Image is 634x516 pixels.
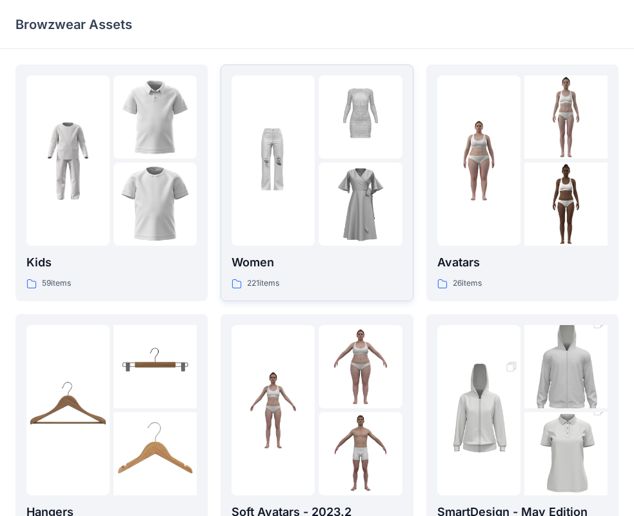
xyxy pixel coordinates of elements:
a: folder 1folder 2folder 3Kids59items [15,64,208,301]
p: Kids [26,253,197,272]
img: folder 1 [437,348,520,473]
img: folder 1 [232,368,315,451]
p: Avatars [437,253,608,272]
img: folder 2 [524,75,608,159]
img: folder 2 [524,304,608,430]
p: Women [232,253,402,272]
img: folder 2 [114,325,197,408]
img: folder 3 [114,163,197,246]
p: 59 items [42,277,71,290]
img: folder 3 [319,412,402,495]
img: folder 3 [319,163,402,246]
a: folder 1folder 2folder 3Women221items [221,64,413,301]
img: folder 3 [114,412,197,495]
p: 26 items [453,277,482,290]
img: folder 2 [319,75,402,159]
img: folder 2 [114,75,197,159]
img: folder 1 [26,368,110,451]
a: folder 1folder 2folder 3Avatars26items [426,64,619,301]
img: folder 3 [524,163,608,246]
p: 221 items [247,277,279,290]
img: folder 1 [26,119,110,203]
img: folder 2 [319,325,402,408]
img: folder 1 [232,119,315,203]
p: Browzwear Assets [15,15,132,34]
img: folder 1 [437,119,520,203]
